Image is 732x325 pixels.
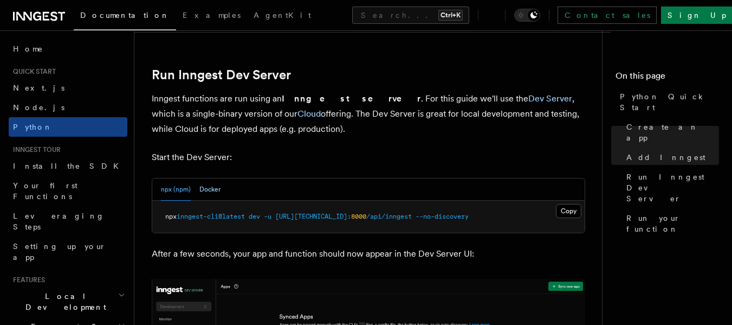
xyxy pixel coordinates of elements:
[528,93,572,104] a: Dev Server
[13,84,64,92] span: Next.js
[622,117,719,148] a: Create an app
[165,213,177,220] span: npx
[183,11,241,20] span: Examples
[9,237,127,267] a: Setting up your app
[13,242,106,262] span: Setting up your app
[9,206,127,237] a: Leveraging Steps
[249,213,260,220] span: dev
[161,179,191,201] button: npx (npm)
[275,213,351,220] span: [URL][TECHNICAL_ID]:
[13,181,77,201] span: Your first Functions
[9,276,45,284] span: Features
[366,213,412,220] span: /api/inngest
[9,117,127,137] a: Python
[514,9,540,22] button: Toggle dark mode
[176,3,247,29] a: Examples
[264,213,271,220] span: -u
[80,11,170,20] span: Documentation
[620,91,719,113] span: Python Quick Start
[152,246,585,262] p: After a few seconds, your app and function should now appear in the Dev Server UI:
[13,212,105,231] span: Leveraging Steps
[152,150,585,165] p: Start the Dev Server:
[9,78,127,98] a: Next.js
[152,91,585,137] p: Inngest functions are run using an . For this guide we'll use the , which is a single-binary vers...
[254,11,311,20] span: AgentKit
[626,122,719,143] span: Create an app
[13,162,125,170] span: Install the SDK
[177,213,245,220] span: inngest-cli@latest
[74,3,176,30] a: Documentation
[622,167,719,208] a: Run Inngest Dev Server
[282,93,421,104] strong: Inngest server
[13,123,53,131] span: Python
[9,291,118,313] span: Local Development
[199,179,221,201] button: Docker
[626,213,719,234] span: Run your function
[9,98,127,117] a: Node.js
[616,87,719,117] a: Python Quick Start
[626,171,719,204] span: Run Inngest Dev Server
[9,145,61,154] span: Inngest tour
[9,67,56,76] span: Quick start
[9,156,127,176] a: Install the SDK
[9,286,127,317] button: Local Development
[556,204,581,218] button: Copy
[616,69,719,87] h4: On this page
[13,103,64,112] span: Node.js
[352,7,469,24] button: Search...Ctrl+K
[626,152,705,163] span: Add Inngest
[9,39,127,59] a: Home
[247,3,318,29] a: AgentKit
[9,176,127,206] a: Your first Functions
[416,213,469,220] span: --no-discovery
[438,10,463,21] kbd: Ctrl+K
[13,43,43,54] span: Home
[622,148,719,167] a: Add Inngest
[622,208,719,239] a: Run your function
[152,67,291,82] a: Run Inngest Dev Server
[558,7,657,24] a: Contact sales
[297,109,321,119] a: Cloud
[351,213,366,220] span: 8000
